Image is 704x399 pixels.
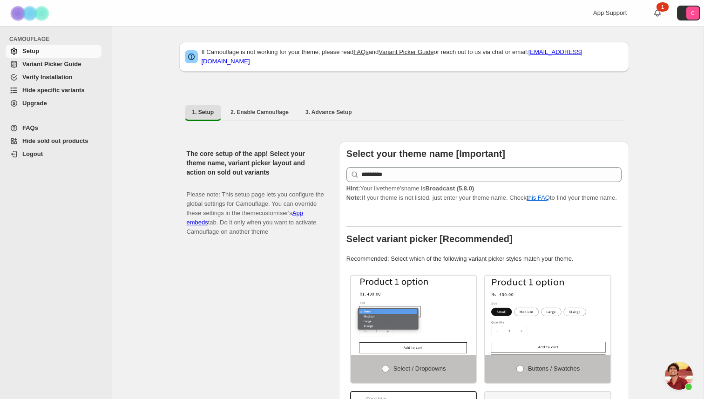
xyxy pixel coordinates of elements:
a: Hide sold out products [6,135,102,148]
span: 3. Advance Setup [305,108,352,116]
span: Select / Dropdowns [393,365,446,372]
div: 1 [657,2,669,12]
strong: Broadcast (5.8.0) [425,185,474,192]
span: Variant Picker Guide [22,61,81,68]
a: Upgrade [6,97,102,110]
b: Select variant picker [Recommended] [346,234,513,244]
strong: Hint: [346,185,360,192]
span: Your live theme's name is [346,185,474,192]
span: Buttons / Swatches [528,365,580,372]
span: FAQs [22,124,38,131]
p: If Camouflage is not working for your theme, please read and or reach out to us via chat or email: [202,47,623,66]
a: Variant Picker Guide [6,58,102,71]
span: Upgrade [22,100,47,107]
strong: Note: [346,194,362,201]
span: App Support [593,9,627,16]
a: this FAQ [527,194,550,201]
span: Hide sold out products [22,137,88,144]
button: Avatar with initials C [677,6,700,20]
a: Setup [6,45,102,58]
a: Verify Installation [6,71,102,84]
b: Select your theme name [Important] [346,149,505,159]
span: CAMOUFLAGE [9,35,105,43]
span: Logout [22,150,43,157]
a: Variant Picker Guide [379,48,433,55]
img: Select / Dropdowns [351,276,476,355]
a: 1 [653,8,662,18]
a: FAQs [6,122,102,135]
a: Hide specific variants [6,84,102,97]
p: If your theme is not listed, just enter your theme name. Check to find your theme name. [346,184,622,203]
a: Logout [6,148,102,161]
span: Verify Installation [22,74,73,81]
div: Open chat [665,362,693,390]
span: Avatar with initials C [686,7,699,20]
span: Hide specific variants [22,87,85,94]
img: Camouflage [7,0,54,26]
text: C [691,10,695,16]
span: 2. Enable Camouflage [230,108,289,116]
a: FAQs [353,48,369,55]
span: 1. Setup [192,108,214,116]
p: Please note: This setup page lets you configure the global settings for Camouflage. You can overr... [187,181,324,237]
span: Setup [22,47,39,54]
p: Recommended: Select which of the following variant picker styles match your theme. [346,254,622,264]
h2: The core setup of the app! Select your theme name, variant picker layout and action on sold out v... [187,149,324,177]
img: Buttons / Swatches [485,276,610,355]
